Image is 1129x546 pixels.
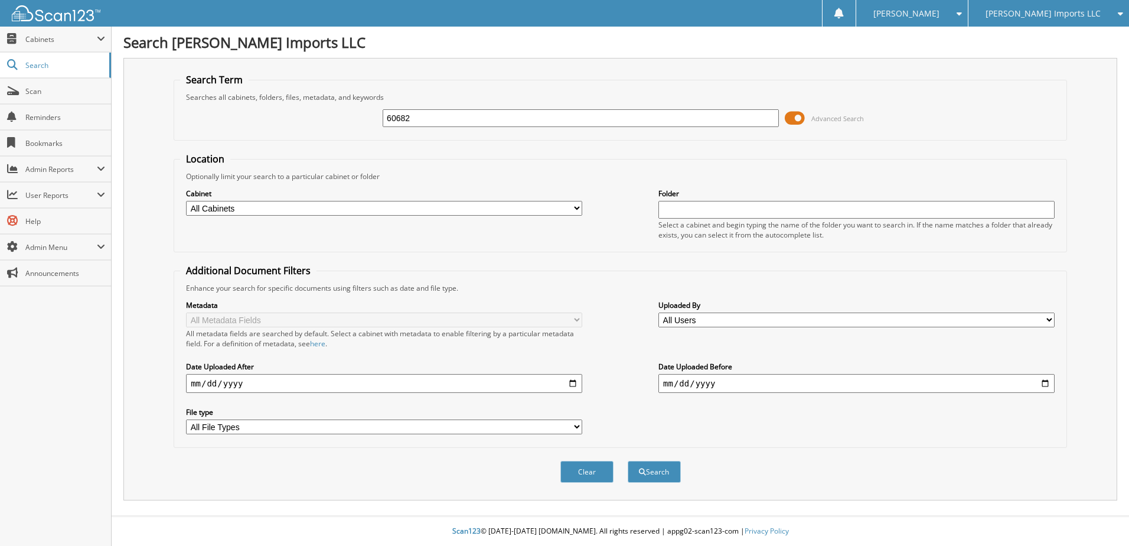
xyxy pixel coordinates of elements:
label: File type [186,407,582,417]
span: Advanced Search [811,114,864,123]
label: Uploaded By [658,300,1055,310]
span: Search [25,60,103,70]
a: here [310,339,325,349]
div: Optionally limit your search to a particular cabinet or folder [180,171,1061,181]
span: Help [25,216,105,226]
label: Cabinet [186,188,582,199]
img: scan123-logo-white.svg [12,5,100,21]
legend: Location [180,152,230,165]
div: All metadata fields are searched by default. Select a cabinet with metadata to enable filtering b... [186,329,582,349]
input: end [658,374,1055,393]
span: Bookmarks [25,138,105,148]
span: [PERSON_NAME] [873,10,939,17]
div: Searches all cabinets, folders, files, metadata, and keywords [180,92,1061,102]
h1: Search [PERSON_NAME] Imports LLC [123,32,1117,52]
span: Reminders [25,112,105,122]
span: Scan [25,86,105,96]
iframe: Chat Widget [1070,489,1129,546]
button: Clear [560,461,614,483]
span: Admin Menu [25,242,97,252]
legend: Additional Document Filters [180,264,316,277]
div: Enhance your search for specific documents using filters such as date and file type. [180,283,1061,293]
span: Announcements [25,268,105,278]
input: start [186,374,582,393]
span: User Reports [25,190,97,200]
a: Privacy Policy [745,526,789,536]
span: [PERSON_NAME] Imports LLC [986,10,1101,17]
span: Scan123 [452,526,481,536]
div: Select a cabinet and begin typing the name of the folder you want to search in. If the name match... [658,220,1055,240]
label: Date Uploaded Before [658,362,1055,372]
label: Metadata [186,300,582,310]
div: © [DATE]-[DATE] [DOMAIN_NAME]. All rights reserved | appg02-scan123-com | [112,517,1129,546]
button: Search [628,461,681,483]
label: Date Uploaded After [186,362,582,372]
label: Folder [658,188,1055,199]
legend: Search Term [180,73,249,86]
span: Cabinets [25,34,97,44]
span: Admin Reports [25,164,97,174]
